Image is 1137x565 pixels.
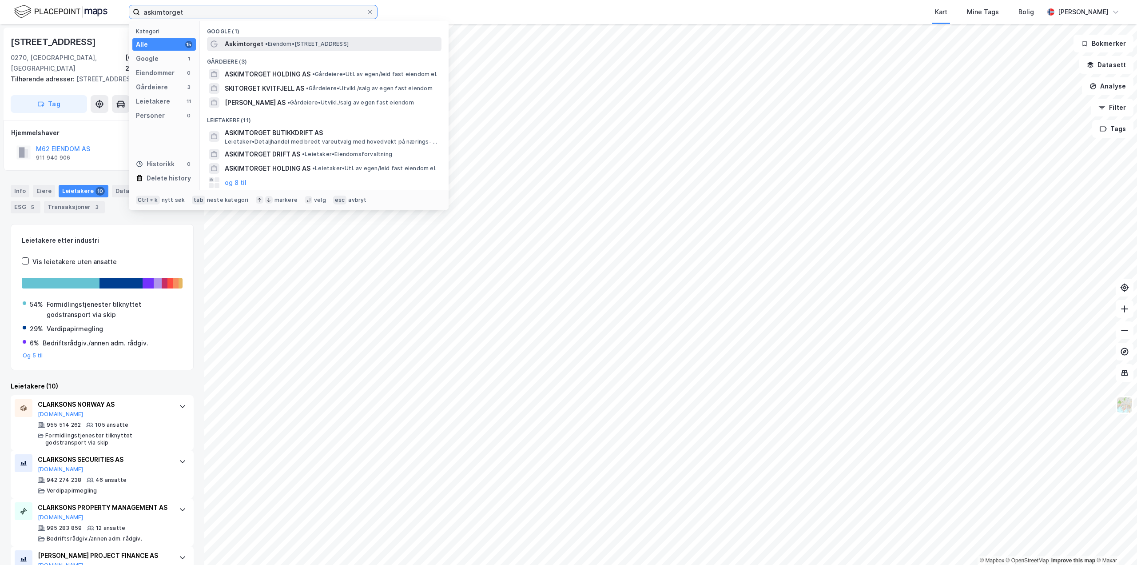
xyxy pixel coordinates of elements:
div: 3 [92,203,101,212]
div: CLARKSONS NORWAY AS [38,399,170,410]
div: CLARKSONS PROPERTY MANAGEMENT AS [38,502,170,513]
div: Kart [935,7,947,17]
div: [STREET_ADDRESS] [11,74,187,84]
div: Alle [136,39,148,50]
div: [PERSON_NAME] PROJECT FINANCE AS [38,550,170,561]
span: Leietaker • Utl. av egen/leid fast eiendom el. [312,165,437,172]
span: SKITORGET KVITFJELL AS [225,83,304,94]
span: • [302,151,305,157]
div: Verdipapirmegling [47,487,97,494]
span: • [287,99,290,106]
div: [STREET_ADDRESS] [11,35,98,49]
div: Kontrollprogram for chat [1093,522,1137,565]
div: 0 [185,112,192,119]
input: Søk på adresse, matrikkel, gårdeiere, leietakere eller personer [140,5,366,19]
button: [DOMAIN_NAME] [38,514,83,521]
div: 1 [185,55,192,62]
div: [PERSON_NAME] [1058,7,1109,17]
span: Gårdeiere • Utl. av egen/leid fast eiendom el. [312,71,437,78]
button: Filter [1091,99,1133,116]
a: Improve this map [1051,557,1095,564]
button: [DOMAIN_NAME] [38,411,83,418]
div: Verdipapirmegling [47,324,103,334]
div: 0 [185,160,192,168]
div: tab [192,196,205,204]
div: Hjemmelshaver [11,128,193,138]
div: Leietakere (11) [200,110,449,126]
div: 6% [30,338,39,349]
span: ASKIMTORGET BUTIKKDRIFT AS [225,128,438,138]
span: Eiendom • [STREET_ADDRESS] [265,40,349,48]
div: 5 [28,203,37,212]
span: Askimtorget [225,39,263,49]
div: Google [136,53,159,64]
div: Bolig [1018,7,1034,17]
div: 942 274 238 [47,477,81,484]
div: 46 ansatte [95,477,127,484]
div: velg [314,196,326,204]
div: Ctrl + k [136,196,160,204]
div: Mine Tags [967,7,999,17]
div: Eiere [33,185,55,197]
div: 995 283 859 [47,525,82,532]
div: Datasett [112,185,156,197]
button: [DOMAIN_NAME] [38,466,83,473]
div: Eiendommer [136,68,175,78]
button: Analyse [1082,77,1133,95]
button: Datasett [1079,56,1133,74]
div: 3 [185,84,192,91]
span: [PERSON_NAME] AS [225,97,286,108]
span: • [265,40,268,47]
div: avbryt [348,196,366,204]
span: Leietaker • Eiendomsforvaltning [302,151,392,158]
div: 10 [95,187,105,196]
img: logo.f888ab2527a4732fd821a326f86c7f29.svg [14,4,107,20]
button: og 8 til [225,177,246,188]
div: Gårdeiere (3) [200,51,449,67]
span: • [312,165,315,172]
span: Gårdeiere • Utvikl./salg av egen fast eiendom [287,99,414,106]
div: Leietakere etter industri [22,235,183,246]
div: ESG [11,201,40,213]
a: OpenStreetMap [1006,557,1049,564]
div: 0270, [GEOGRAPHIC_DATA], [GEOGRAPHIC_DATA] [11,52,125,74]
a: Mapbox [980,557,1004,564]
span: ASKIMTORGET HOLDING AS [225,69,310,80]
div: markere [274,196,298,204]
span: Tilhørende adresser: [11,75,76,83]
div: 955 514 262 [47,421,81,429]
div: nytt søk [162,196,185,204]
div: Historikk [136,159,175,169]
div: 54% [30,299,43,310]
button: Og 5 til [23,352,43,359]
div: Gårdeiere [136,82,168,92]
img: Z [1116,397,1133,413]
div: Bedriftsrådgiv./annen adm. rådgiv. [43,338,148,349]
span: Gårdeiere • Utvikl./salg av egen fast eiendom [306,85,433,92]
div: Bedriftsrådgiv./annen adm. rådgiv. [47,535,142,542]
div: 911 940 906 [36,154,70,161]
div: CLARKSONS SECURITIES AS [38,454,170,465]
span: • [306,85,309,92]
iframe: Chat Widget [1093,522,1137,565]
span: Leietaker • Detaljhandel med bredt vareutvalg med hovedvekt på nærings- og nytelsesmidler [225,138,440,145]
span: ASKIMTORGET DRIFT AS [225,149,300,160]
button: Bokmerker [1073,35,1133,52]
div: Transaksjoner [44,201,105,213]
div: 105 ansatte [95,421,128,429]
span: • [312,71,315,77]
div: 0 [185,69,192,76]
div: 11 [185,98,192,105]
div: Info [11,185,29,197]
div: neste kategori [207,196,249,204]
div: Leietakere [136,96,170,107]
div: Leietakere (10) [11,381,194,392]
div: 12 ansatte [96,525,125,532]
div: Personer [136,110,165,121]
span: ASKIMTORGET HOLDING AS [225,163,310,174]
div: esc [333,196,347,204]
div: Kategori [136,28,196,35]
div: 15 [185,41,192,48]
button: Tags [1092,120,1133,138]
div: 29% [30,324,43,334]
